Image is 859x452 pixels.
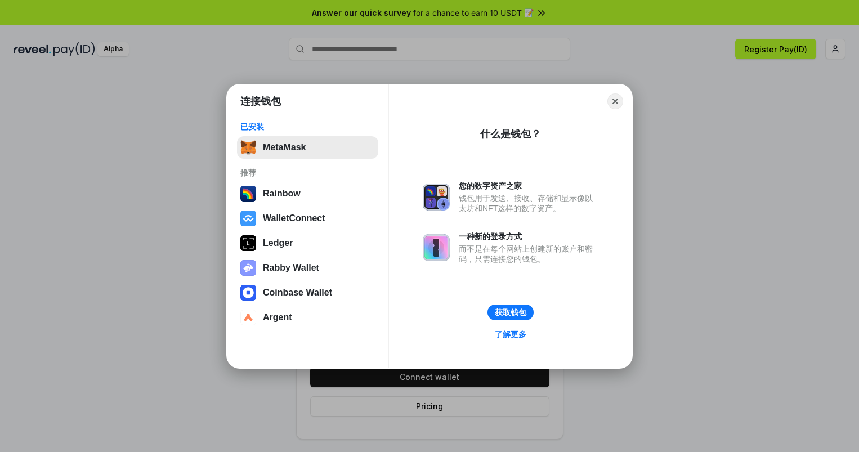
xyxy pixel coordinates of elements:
div: 什么是钱包？ [480,127,541,141]
div: 而不是在每个网站上创建新的账户和密码，只需连接您的钱包。 [459,244,598,264]
div: 一种新的登录方式 [459,231,598,241]
a: 了解更多 [488,327,533,342]
div: Rainbow [263,189,301,199]
button: Close [607,93,623,109]
img: svg+xml,%3Csvg%20width%3D%22120%22%20height%3D%22120%22%20viewBox%3D%220%200%20120%20120%22%20fil... [240,186,256,202]
button: MetaMask [237,136,378,159]
button: Ledger [237,232,378,254]
img: svg+xml,%3Csvg%20xmlns%3D%22http%3A%2F%2Fwww.w3.org%2F2000%2Fsvg%22%20fill%3D%22none%22%20viewBox... [423,184,450,211]
div: Coinbase Wallet [263,288,332,298]
img: svg+xml,%3Csvg%20xmlns%3D%22http%3A%2F%2Fwww.w3.org%2F2000%2Fsvg%22%20width%3D%2228%22%20height%3... [240,235,256,251]
div: Ledger [263,238,293,248]
div: WalletConnect [263,213,325,223]
button: Rainbow [237,182,378,205]
button: Argent [237,306,378,329]
div: 获取钱包 [495,307,526,317]
button: WalletConnect [237,207,378,230]
div: Argent [263,312,292,323]
div: 了解更多 [495,329,526,339]
button: Rabby Wallet [237,257,378,279]
img: svg+xml,%3Csvg%20xmlns%3D%22http%3A%2F%2Fwww.w3.org%2F2000%2Fsvg%22%20fill%3D%22none%22%20viewBox... [423,234,450,261]
img: svg+xml,%3Csvg%20width%3D%2228%22%20height%3D%2228%22%20viewBox%3D%220%200%2028%2028%22%20fill%3D... [240,211,256,226]
button: 获取钱包 [487,305,534,320]
img: svg+xml,%3Csvg%20width%3D%2228%22%20height%3D%2228%22%20viewBox%3D%220%200%2028%2028%22%20fill%3D... [240,285,256,301]
div: 您的数字资产之家 [459,181,598,191]
div: 钱包用于发送、接收、存储和显示像以太坊和NFT这样的数字资产。 [459,193,598,213]
img: svg+xml,%3Csvg%20width%3D%2228%22%20height%3D%2228%22%20viewBox%3D%220%200%2028%2028%22%20fill%3D... [240,310,256,325]
div: Rabby Wallet [263,263,319,273]
img: svg+xml,%3Csvg%20xmlns%3D%22http%3A%2F%2Fwww.w3.org%2F2000%2Fsvg%22%20fill%3D%22none%22%20viewBox... [240,260,256,276]
div: 推荐 [240,168,375,178]
button: Coinbase Wallet [237,281,378,304]
img: svg+xml,%3Csvg%20fill%3D%22none%22%20height%3D%2233%22%20viewBox%3D%220%200%2035%2033%22%20width%... [240,140,256,155]
div: MetaMask [263,142,306,153]
div: 已安装 [240,122,375,132]
h1: 连接钱包 [240,95,281,108]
